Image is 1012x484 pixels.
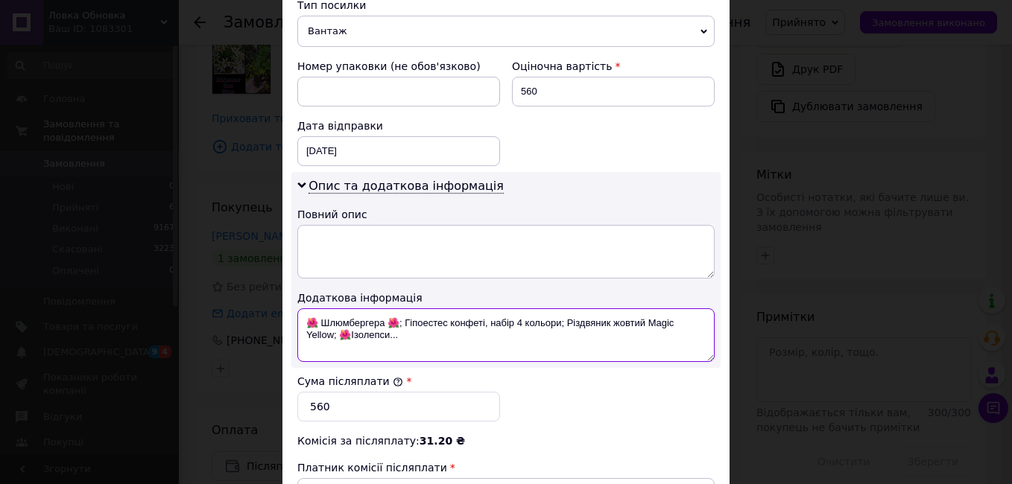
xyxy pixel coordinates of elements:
[512,59,715,74] div: Оціночна вартість
[297,308,715,362] textarea: 🌺 Шлюмбергера 🌺; Гіпоестес конфеті, набір 4 кольори; Різдвяник жовтий Magic Yellow; 🌺Ізолепси...
[297,118,500,133] div: Дата відправки
[297,290,715,305] div: Додаткова інформація
[309,179,504,194] span: Опис та додаткова інформація
[297,16,715,47] span: Вантаж
[297,59,500,74] div: Номер упаковки (не обов'язково)
[297,375,403,387] label: Сума післяплати
[297,462,447,474] span: Платник комісії післяплати
[420,435,465,447] span: 31.20 ₴
[297,433,715,448] div: Комісія за післяплату:
[297,207,715,222] div: Повний опис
